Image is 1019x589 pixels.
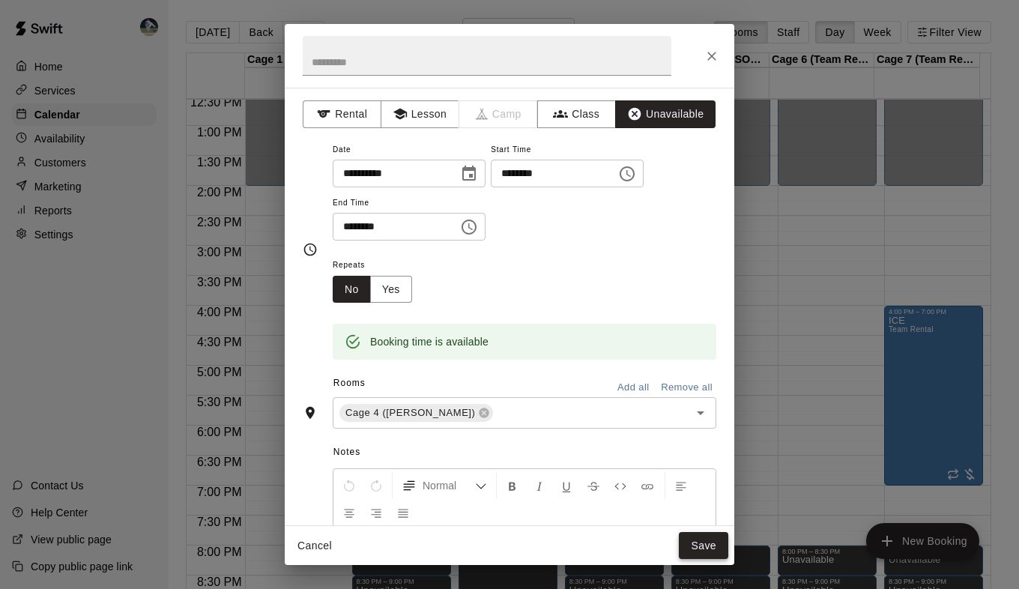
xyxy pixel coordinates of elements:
[537,100,616,128] button: Class
[581,472,606,499] button: Format Strikethrough
[333,193,486,214] span: End Time
[454,212,484,242] button: Choose time, selected time is 8:00 PM
[339,405,481,420] span: Cage 4 ([PERSON_NAME])
[333,256,424,276] span: Repeats
[527,472,552,499] button: Format Italics
[459,100,538,128] span: Camps can only be created in the Services page
[612,159,642,189] button: Choose time, selected time is 4:45 PM
[303,100,381,128] button: Rental
[454,159,484,189] button: Choose date, selected date is Aug 19, 2025
[370,276,412,303] button: Yes
[690,402,711,423] button: Open
[657,376,716,399] button: Remove all
[370,328,489,355] div: Booking time is available
[333,441,716,465] span: Notes
[608,472,633,499] button: Insert Code
[336,472,362,499] button: Undo
[423,478,475,493] span: Normal
[390,499,416,526] button: Justify Align
[291,532,339,560] button: Cancel
[615,100,716,128] button: Unavailable
[679,532,728,560] button: Save
[336,499,362,526] button: Center Align
[668,472,694,499] button: Left Align
[333,140,486,160] span: Date
[333,276,371,303] button: No
[333,378,366,388] span: Rooms
[303,405,318,420] svg: Rooms
[381,100,459,128] button: Lesson
[396,472,493,499] button: Formatting Options
[609,376,657,399] button: Add all
[333,276,412,303] div: outlined button group
[491,140,644,160] span: Start Time
[554,472,579,499] button: Format Underline
[698,43,725,70] button: Close
[339,404,493,422] div: Cage 4 ([PERSON_NAME])
[500,472,525,499] button: Format Bold
[303,242,318,257] svg: Timing
[635,472,660,499] button: Insert Link
[363,499,389,526] button: Right Align
[363,472,389,499] button: Redo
